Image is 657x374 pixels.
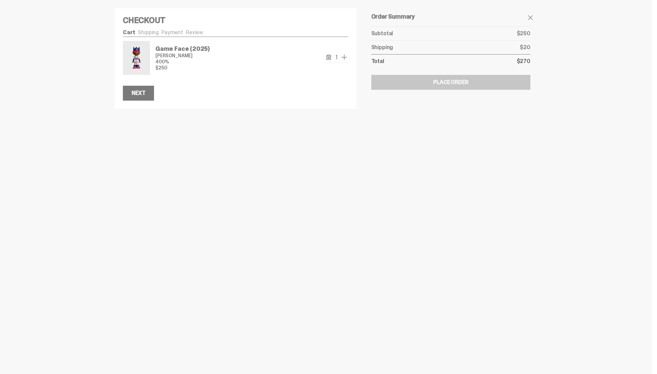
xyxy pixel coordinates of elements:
button: Next [123,86,154,101]
div: Place Order [433,80,468,85]
p: $250 [155,65,210,70]
p: $270 [517,59,530,64]
p: $20 [520,45,530,50]
p: Shipping [371,45,393,50]
p: [PERSON_NAME] [155,53,210,58]
h5: Order Summary [371,14,530,20]
a: Shipping [138,29,159,36]
button: Place Order [371,75,530,90]
p: Total [371,59,384,64]
div: Next [132,90,145,96]
p: Subtotal [371,31,393,36]
p: 400% [155,59,210,64]
img: Game Face (2025) [124,42,149,74]
p: Game Face (2025) [155,46,210,52]
a: Cart [123,29,135,36]
span: 1 [333,54,340,60]
button: add one [340,53,348,61]
h4: Checkout [123,16,348,24]
p: $250 [517,31,530,36]
button: remove [325,53,333,61]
